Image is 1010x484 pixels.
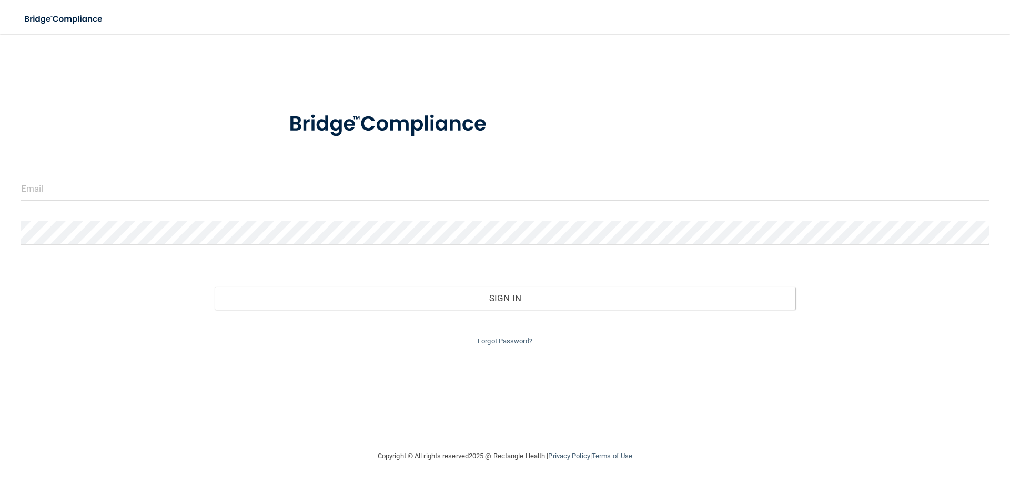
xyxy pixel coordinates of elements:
[478,337,532,345] a: Forgot Password?
[313,439,697,473] div: Copyright © All rights reserved 2025 @ Rectangle Health | |
[267,97,512,152] img: bridge_compliance_login_screen.278c3ca4.svg
[215,287,795,310] button: Sign In
[548,452,590,460] a: Privacy Policy
[21,177,989,201] input: Email
[592,452,632,460] a: Terms of Use
[16,8,113,30] img: bridge_compliance_login_screen.278c3ca4.svg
